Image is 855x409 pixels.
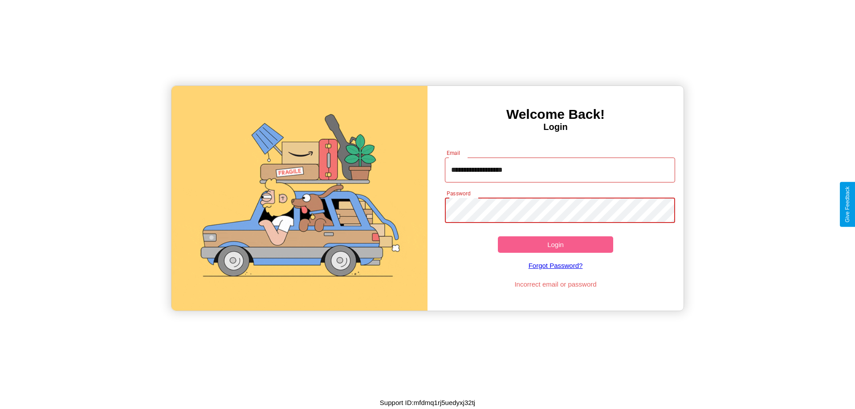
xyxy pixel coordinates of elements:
a: Forgot Password? [440,253,671,278]
div: Give Feedback [844,186,851,223]
label: Password [447,190,470,197]
h3: Welcome Back! [427,107,684,122]
button: Login [498,236,613,253]
label: Email [447,149,460,157]
img: gif [171,86,427,311]
p: Incorrect email or password [440,278,671,290]
h4: Login [427,122,684,132]
p: Support ID: mfdmq1rj5uedyxj32tj [380,397,475,409]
